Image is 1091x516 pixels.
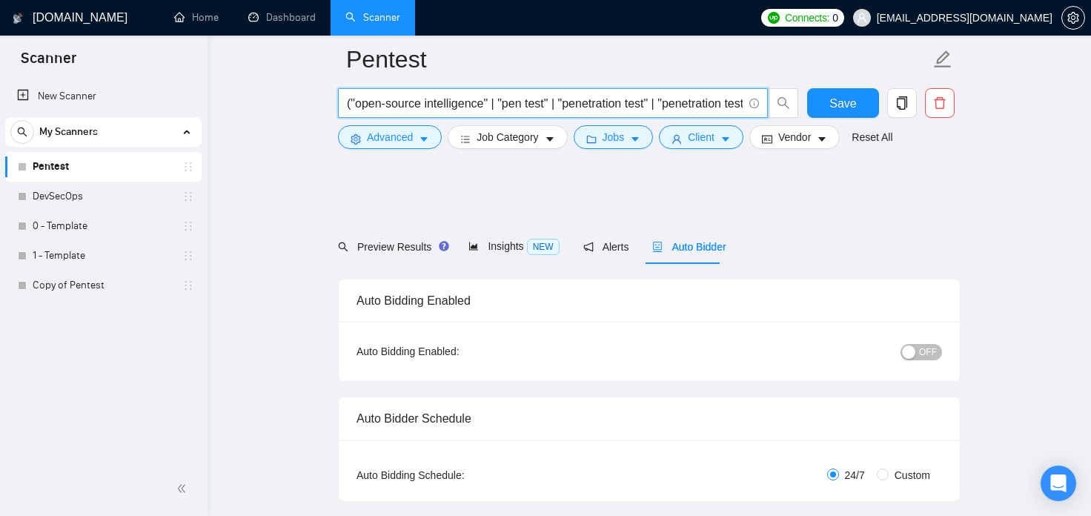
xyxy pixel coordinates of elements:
div: Auto Bidder Schedule [357,397,942,440]
button: idcardVendorcaret-down [749,125,840,149]
span: Jobs [603,129,625,145]
span: search [338,242,348,252]
div: Tooltip anchor [437,239,451,253]
span: delete [926,96,954,110]
span: area-chart [468,241,479,251]
span: copy [888,96,916,110]
span: 0 [832,10,838,26]
span: Job Category [477,129,538,145]
span: holder [182,191,194,202]
button: search [10,120,34,144]
span: Save [829,94,856,113]
span: My Scanners [39,117,98,147]
a: Reset All [852,129,892,145]
a: Pentest [33,152,173,182]
a: homeHome [174,11,219,24]
span: caret-down [545,133,555,145]
span: holder [182,250,194,262]
span: caret-down [630,133,640,145]
button: userClientcaret-down [659,125,743,149]
span: Advanced [367,129,413,145]
span: info-circle [749,99,759,108]
div: Auto Bidding Schedule: [357,467,551,483]
span: bars [460,133,471,145]
li: New Scanner [5,82,202,111]
a: 0 - Template [33,211,173,241]
span: Custom [889,467,936,483]
span: Auto Bidder [652,241,726,253]
div: Auto Bidding Enabled: [357,343,551,360]
span: Alerts [583,241,629,253]
span: NEW [527,239,560,255]
span: holder [182,161,194,173]
a: 1 - Template [33,241,173,271]
button: setting [1061,6,1085,30]
button: delete [925,88,955,118]
span: double-left [176,481,191,496]
input: Scanner name... [346,41,930,78]
span: search [11,127,33,137]
div: Auto Bidding Enabled [357,279,942,322]
span: notification [583,242,594,252]
span: folder [586,133,597,145]
span: search [769,96,797,110]
span: holder [182,279,194,291]
button: settingAdvancedcaret-down [338,125,442,149]
button: folderJobscaret-down [574,125,654,149]
button: barsJob Categorycaret-down [448,125,567,149]
span: caret-down [720,133,731,145]
button: Save [807,88,879,118]
button: search [769,88,798,118]
a: setting [1061,12,1085,24]
a: dashboardDashboard [248,11,316,24]
span: robot [652,242,663,252]
span: Connects: [785,10,829,26]
img: upwork-logo.png [768,12,780,24]
span: idcard [762,133,772,145]
button: copy [887,88,917,118]
span: caret-down [419,133,429,145]
span: OFF [919,344,937,360]
span: Preview Results [338,241,445,253]
span: Insights [468,240,559,252]
a: DevSecOps [33,182,173,211]
img: logo [13,7,23,30]
div: Open Intercom Messenger [1041,466,1076,501]
li: My Scanners [5,117,202,300]
a: Copy of Pentest [33,271,173,300]
span: Vendor [778,129,811,145]
span: Client [688,129,714,145]
span: caret-down [817,133,827,145]
span: setting [351,133,361,145]
span: Scanner [9,47,88,79]
span: holder [182,220,194,232]
input: Search Freelance Jobs... [347,94,743,113]
span: 24/7 [839,467,871,483]
span: edit [933,50,952,69]
a: searchScanner [345,11,400,24]
a: New Scanner [17,82,190,111]
span: user [857,13,867,23]
span: user [671,133,682,145]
